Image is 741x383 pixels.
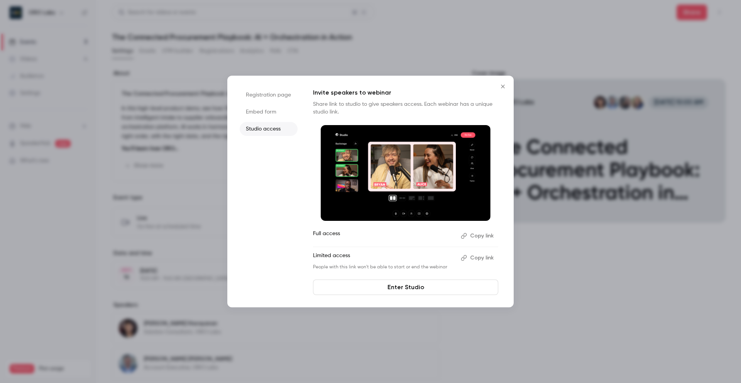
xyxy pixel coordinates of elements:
button: Close [495,79,511,94]
p: People with this link won't be able to start or end the webinar [313,264,455,270]
img: Invite speakers to webinar [321,125,491,221]
li: Embed form [240,105,298,119]
p: Full access [313,230,455,242]
button: Copy link [458,230,498,242]
p: Limited access [313,252,455,264]
li: Registration page [240,88,298,102]
p: Invite speakers to webinar [313,88,498,97]
li: Studio access [240,122,298,136]
button: Copy link [458,252,498,264]
p: Share link to studio to give speakers access. Each webinar has a unique studio link. [313,100,498,116]
a: Enter Studio [313,280,498,295]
